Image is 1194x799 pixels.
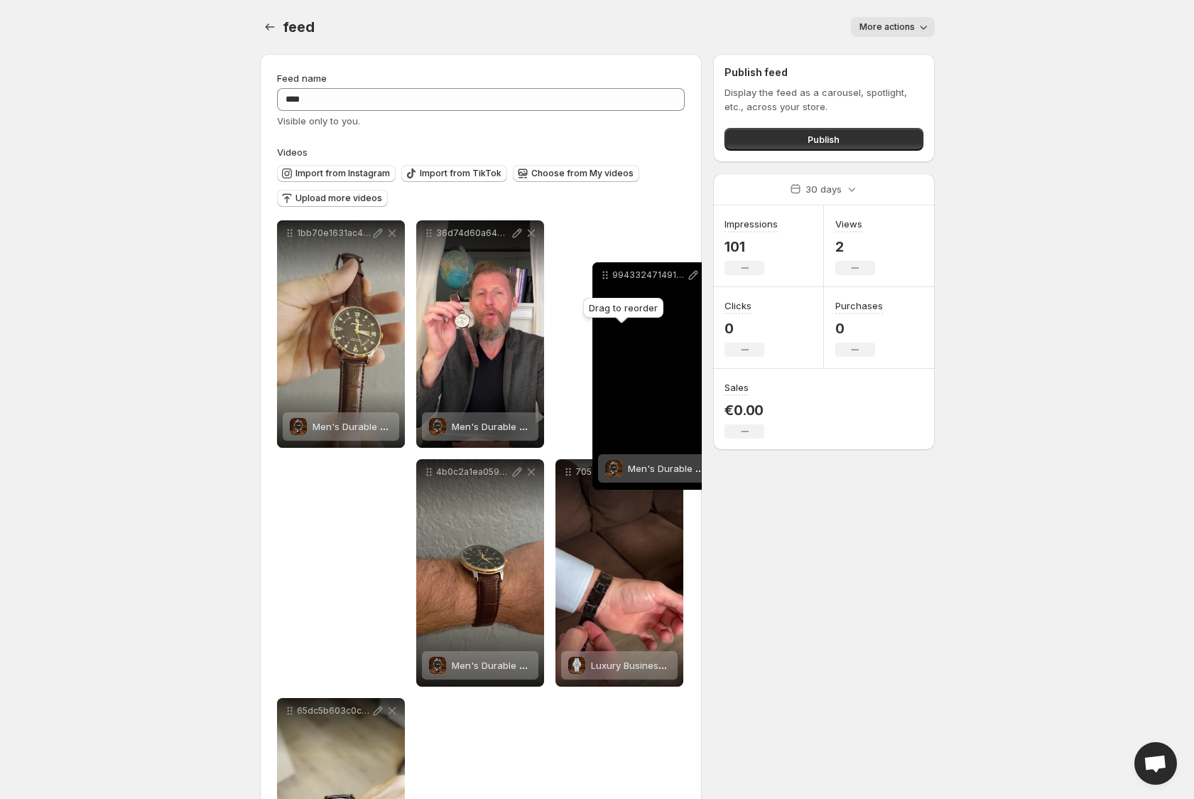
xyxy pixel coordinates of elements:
[436,466,510,478] p: 4b0c2a1ea0594f22a863cd45056a5c35
[277,190,388,207] button: Upload more videos
[277,165,396,182] button: Import from Instagram
[436,227,510,239] p: 36d74d60a6464b0da48a80015baaa809
[612,269,686,281] p: 9943324714914bd18141f041d14570fb
[297,227,371,239] p: 1bb70e1631ac4b16b2c0e02226a431f7
[568,657,585,674] img: Luxury Business Men's Watch
[416,220,544,448] div: 36d74d60a6464b0da48a80015baaa809Men's Durable Luminous WatchMen's Durable Luminous Watch
[429,418,446,435] img: Men's Durable Luminous Watch
[805,182,842,196] p: 30 days
[260,17,280,37] button: Settings
[724,320,764,337] p: 0
[835,238,875,255] p: 2
[1134,742,1177,785] div: Open chat
[724,128,923,151] button: Publish
[277,115,360,127] span: Visible only to you.
[277,146,308,158] span: Videos
[555,459,683,687] div: 705171a684b94031825e76a143670bdfLuxury Business Men's WatchLuxury Business Men's Watch
[295,193,382,204] span: Upload more videos
[835,217,862,231] h3: Views
[416,459,544,687] div: 4b0c2a1ea0594f22a863cd45056a5c35Men's Durable Luminous WatchMen's Durable Luminous Watch
[605,460,622,477] img: Men's Durable Luminous Watch
[283,18,315,36] span: feed
[724,65,923,80] h2: Publish feed
[420,168,501,179] span: Import from TikTok
[531,168,634,179] span: Choose from My videos
[724,380,749,395] h3: Sales
[859,21,915,33] span: More actions
[290,418,307,435] img: Men's Durable Luminous Watch
[575,466,649,478] p: 705171a684b94031825e76a143670bdf
[628,463,769,474] span: Men's Durable Luminous Watch
[429,657,446,674] img: Men's Durable Luminous Watch
[277,220,405,448] div: 1bb70e1631ac4b16b2c0e02226a431f7Men's Durable Luminous WatchMen's Durable Luminous Watch
[297,705,371,717] p: 65dc5b603c0c402dbb957a25793cc66b
[452,660,593,671] span: Men's Durable Luminous Watch
[835,320,883,337] p: 0
[401,165,507,182] button: Import from TikTok
[295,168,390,179] span: Import from Instagram
[513,165,639,182] button: Choose from My videos
[313,421,454,432] span: Men's Durable Luminous Watch
[591,660,724,671] span: Luxury Business Men's Watch
[724,299,751,313] h3: Clicks
[724,217,778,231] h3: Impressions
[452,421,593,432] span: Men's Durable Luminous Watch
[724,85,923,114] p: Display the feed as a carousel, spotlight, etc., across your store.
[851,17,935,37] button: More actions
[724,402,764,419] p: €0.00
[808,132,840,146] span: Publish
[277,73,327,84] span: Feed name
[592,262,720,490] div: 9943324714914bd18141f041d14570fbMen's Durable Luminous WatchMen's Durable Luminous Watch
[724,238,778,255] p: 101
[835,299,883,313] h3: Purchases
